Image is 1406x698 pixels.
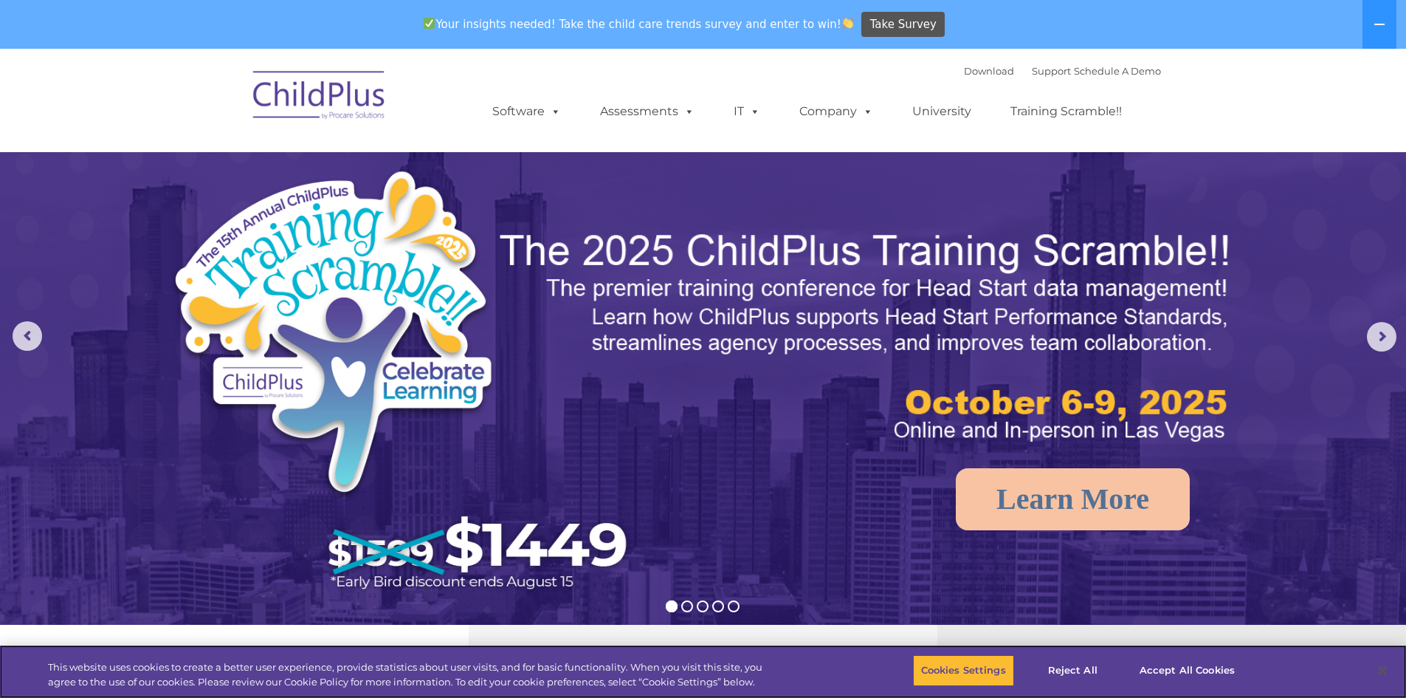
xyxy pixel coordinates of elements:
a: Learn More [956,468,1190,530]
a: Company [785,97,888,126]
a: Schedule A Demo [1074,65,1161,77]
span: Take Survey [870,12,937,38]
img: ✅ [424,18,435,29]
button: Accept All Cookies [1131,655,1243,686]
img: 👏 [842,18,853,29]
button: Reject All [1027,655,1119,686]
a: IT [719,97,775,126]
a: Assessments [585,97,709,126]
a: Software [478,97,576,126]
button: Close [1366,654,1399,687]
font: | [964,65,1161,77]
div: This website uses cookies to create a better user experience, provide statistics about user visit... [48,660,773,689]
span: Phone number [205,158,268,169]
img: ChildPlus by Procare Solutions [246,61,393,134]
a: University [897,97,986,126]
a: Support [1032,65,1071,77]
a: Training Scramble!! [996,97,1137,126]
span: Your insights needed! Take the child care trends survey and enter to win! [418,10,860,38]
a: Download [964,65,1014,77]
a: Take Survey [861,12,945,38]
span: Last name [205,97,250,109]
button: Cookies Settings [913,655,1014,686]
